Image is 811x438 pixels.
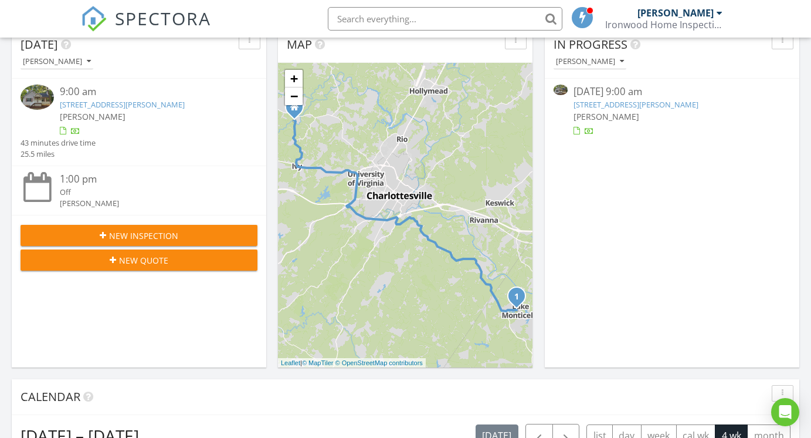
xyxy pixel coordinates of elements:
div: [PERSON_NAME] [60,198,237,209]
span: Calendar [21,389,80,405]
a: Leaflet [281,359,300,366]
a: SPECTORA [81,16,211,41]
button: [PERSON_NAME] [554,54,626,70]
div: [PERSON_NAME] [556,58,624,66]
div: 426 Jefferson Dr, Palmyra, VA 22963 [517,296,524,303]
div: 2241 Decca Lane, Charlottesville VA 22901 [294,107,301,114]
div: 1:00 pm [60,172,237,187]
img: 9303958%2Fcover_photos%2Fvmw9pWdKBzG5jE0OPbye%2Fsmall.9303958-1756385916645 [554,85,568,95]
a: Zoom out [285,87,303,105]
a: © MapTiler [302,359,334,366]
a: [STREET_ADDRESS][PERSON_NAME] [60,99,185,110]
input: Search everything... [328,7,562,31]
div: Off [60,187,237,198]
div: | [278,358,426,368]
div: Ironwood Home Inspections [605,19,722,31]
i: 1 [514,293,519,301]
span: [DATE] [21,36,58,52]
div: [DATE] 9:00 am [574,85,771,99]
span: [PERSON_NAME] [60,111,125,122]
span: In Progress [554,36,627,52]
span: New Inspection [109,230,178,242]
div: Open Intercom Messenger [771,398,799,426]
a: Zoom in [285,70,303,87]
a: 9:00 am [STREET_ADDRESS][PERSON_NAME] [PERSON_NAME] 43 minutes drive time 25.5 miles [21,85,257,160]
div: [PERSON_NAME] [23,58,91,66]
img: The Best Home Inspection Software - Spectora [81,6,107,32]
a: © OpenStreetMap contributors [335,359,423,366]
a: [STREET_ADDRESS][PERSON_NAME] [574,99,698,110]
span: SPECTORA [115,6,211,31]
span: New Quote [119,254,168,267]
button: New Quote [21,250,257,271]
span: Map [287,36,312,52]
a: [DATE] 9:00 am [STREET_ADDRESS][PERSON_NAME] [PERSON_NAME] [554,85,790,137]
div: 9:00 am [60,85,237,99]
div: 43 minutes drive time [21,137,96,149]
div: [PERSON_NAME] [637,7,714,19]
button: New Inspection [21,225,257,246]
div: 25.5 miles [21,149,96,160]
span: [PERSON_NAME] [574,111,639,122]
img: 9303958%2Fcover_photos%2Fvmw9pWdKBzG5jE0OPbye%2Fsmall.9303958-1756385916645 [21,85,54,110]
button: [PERSON_NAME] [21,54,93,70]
